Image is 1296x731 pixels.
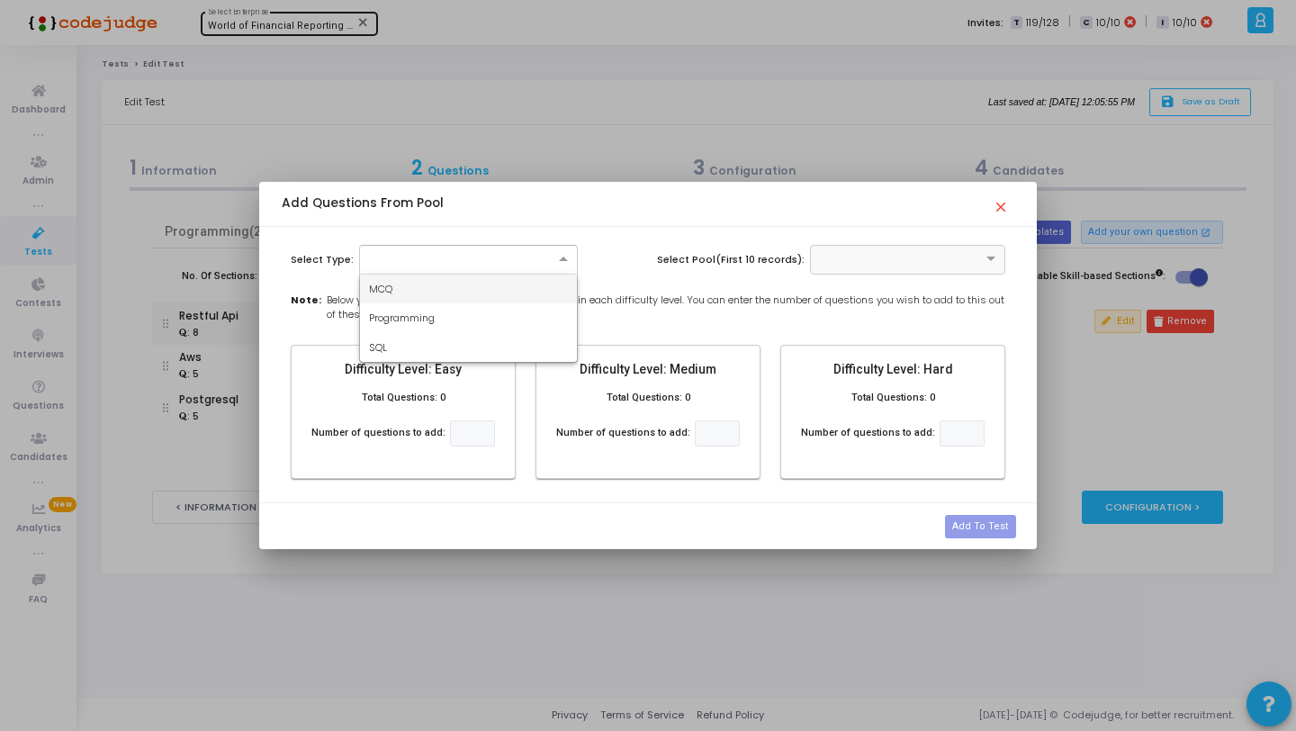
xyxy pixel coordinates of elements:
[369,311,435,325] span: Programming
[282,196,444,212] h5: Add Questions From Pool
[607,391,690,406] label: Total Questions: 0
[556,426,690,441] label: Number of questions to add:
[362,391,445,406] label: Total Questions: 0
[945,515,1015,538] button: Add To Test
[851,391,935,406] label: Total Questions: 0
[657,252,805,267] label: Select Pool(First 10 records):
[796,360,990,379] mat-card-title: Difficulty Level: Hard
[311,426,445,441] label: Number of questions to add:
[306,360,500,379] mat-card-title: Difficulty Level: Easy
[369,282,392,296] span: MCQ
[993,191,1014,212] mat-icon: close
[801,426,935,441] label: Number of questions to add:
[327,293,1006,322] span: Below you can see the number of questions present in each difficulty level. You can enter the num...
[369,340,387,355] span: SQL
[291,293,321,322] b: Note:
[551,360,745,379] mat-card-title: Difficulty Level: Medium
[291,252,354,267] label: Select Type:
[359,274,579,364] ng-dropdown-panel: Options list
